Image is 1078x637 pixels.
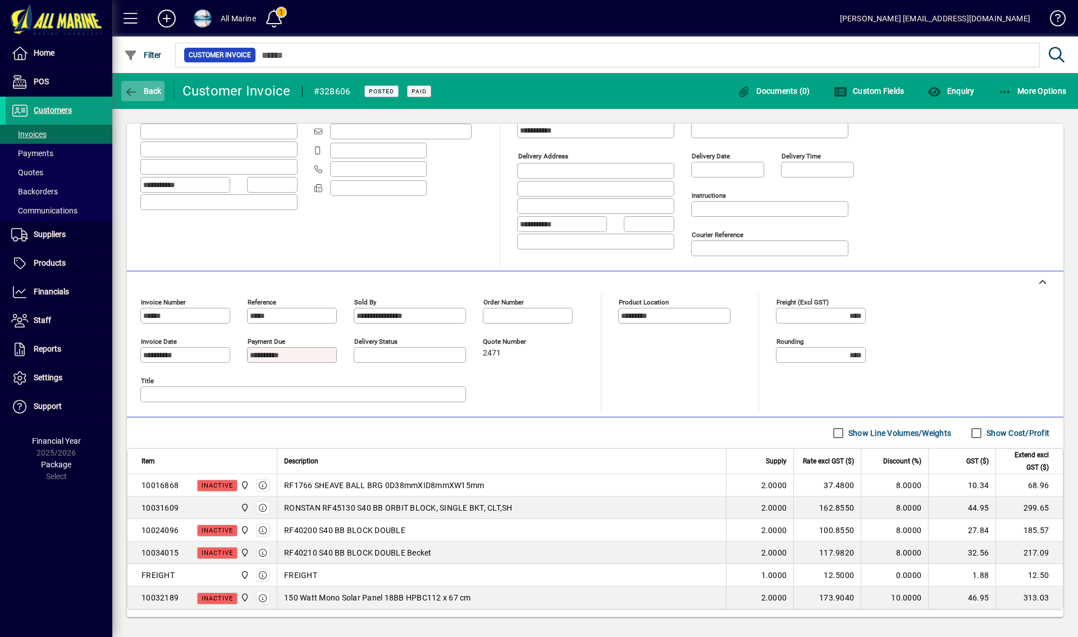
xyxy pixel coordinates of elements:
a: Home [6,39,112,67]
label: Show Line Volumes/Weights [846,427,951,439]
td: 8.0000 [861,519,928,542]
mat-label: Delivery time [782,152,821,160]
a: Quotes [6,163,112,182]
span: RONSTAN RF45130 S40 BB ORBIT BLOCK, SINGLE BKT, CLT,SH [284,502,513,513]
span: 2.0000 [761,592,787,603]
span: 2471 [483,349,501,358]
td: 313.03 [995,586,1063,609]
a: Payments [6,144,112,163]
span: Home [34,48,54,57]
td: 8.0000 [861,497,928,519]
span: Quotes [11,168,43,177]
span: Inactive [202,482,233,489]
div: 173.9040 [801,592,854,603]
span: Port Road [237,591,250,604]
span: Customer Invoice [189,49,251,61]
span: 2.0000 [761,480,787,491]
mat-label: Payment due [248,338,285,345]
span: Quote number [483,338,550,345]
mat-label: Title [141,377,154,385]
td: 8.0000 [861,474,928,497]
a: Reports [6,335,112,363]
span: Inactive [202,549,233,557]
td: 44.95 [928,497,995,519]
span: Port Road [237,547,250,559]
mat-label: Invoice number [141,298,186,306]
mat-label: Instructions [692,192,726,199]
span: Item [141,455,155,467]
div: 10031609 [141,502,179,513]
mat-label: Delivery status [354,338,398,345]
span: Invoices [11,130,47,139]
span: RF1766 SHEAVE BALL BRG 0D38mmXID8mmXW15mm [284,480,484,491]
span: Discount (%) [883,455,921,467]
span: Enquiry [928,87,974,95]
td: 27.84 [928,519,995,542]
app-page-header-button: Back [112,81,174,101]
div: [PERSON_NAME] [EMAIL_ADDRESS][DOMAIN_NAME] [840,10,1030,28]
td: 68.96 [995,474,1063,497]
span: Staff [34,316,51,325]
a: Invoices [6,125,112,144]
span: 2.0000 [761,547,787,558]
span: GST ($) [966,455,989,467]
div: 100.8550 [801,525,854,536]
span: 2.0000 [761,502,787,513]
td: 299.65 [995,497,1063,519]
span: 2.0000 [761,525,787,536]
div: 12.5000 [801,570,854,581]
div: Customer Invoice [182,82,291,100]
span: Support [34,402,62,411]
span: Reports [34,344,61,353]
span: Port Road [237,569,250,581]
span: Extend excl GST ($) [1003,449,1049,474]
mat-label: Order number [483,298,524,306]
mat-label: Sold by [354,298,376,306]
span: Inactive [202,595,233,602]
div: 37.4800 [801,480,854,491]
td: 12.50 [995,564,1063,586]
button: More Options [995,81,1070,101]
span: Custom Fields [834,87,905,95]
mat-label: Reference [248,298,276,306]
a: Support [6,393,112,421]
td: 217.09 [995,542,1063,564]
button: Filter [121,45,165,65]
span: Posted [369,88,394,95]
mat-label: Invoice date [141,338,177,345]
mat-label: Rounding [776,338,803,345]
span: Communications [11,206,77,215]
mat-label: Freight (excl GST) [776,298,829,306]
td: 1.88 [928,564,995,586]
span: Description [284,455,318,467]
span: More Options [998,87,1067,95]
td: 8.0000 [861,542,928,564]
div: FREIGHT [141,570,175,581]
span: POS [34,77,49,86]
span: Payments [11,149,53,158]
div: All Marine [221,10,256,28]
div: 10034015 [141,547,179,558]
mat-label: Product location [619,298,669,306]
span: FREIGHT [284,570,317,581]
button: Profile [185,8,221,29]
div: #328606 [314,83,351,101]
span: Back [124,87,162,95]
button: Back [121,81,165,101]
span: Settings [34,373,62,382]
span: Financials [34,287,69,296]
span: Paid [412,88,427,95]
td: 185.57 [995,519,1063,542]
a: Financials [6,278,112,306]
a: Backorders [6,182,112,201]
span: Filter [124,51,162,60]
span: Port Road [237,524,250,536]
div: 10024096 [141,525,179,536]
span: Products [34,258,66,267]
a: Staff [6,307,112,335]
span: Port Road [237,502,250,514]
td: 0.0000 [861,564,928,586]
div: 117.9820 [801,547,854,558]
span: Backorders [11,187,58,196]
span: Inactive [202,527,233,534]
